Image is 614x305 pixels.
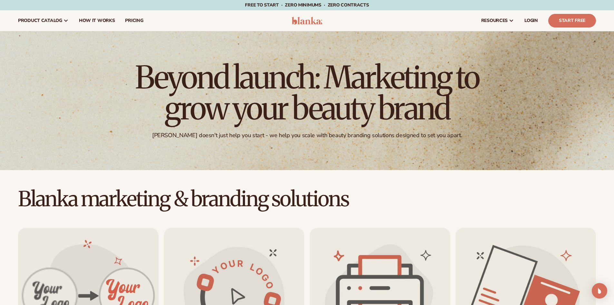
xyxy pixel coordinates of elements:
[125,18,143,23] span: pricing
[79,18,115,23] span: How It Works
[292,17,322,25] img: logo
[120,10,148,31] a: pricing
[592,283,607,299] div: Open Intercom Messenger
[524,18,538,23] span: LOGIN
[481,18,508,23] span: resources
[245,2,369,8] span: Free to start · ZERO minimums · ZERO contracts
[74,10,120,31] a: How It Works
[519,10,543,31] a: LOGIN
[18,18,62,23] span: product catalog
[548,14,596,27] a: Start Free
[13,10,74,31] a: product catalog
[476,10,519,31] a: resources
[152,132,462,139] div: [PERSON_NAME] doesn't just help you start - we help you scale with beauty branding solutions desi...
[130,62,484,124] h1: Beyond launch: Marketing to grow your beauty brand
